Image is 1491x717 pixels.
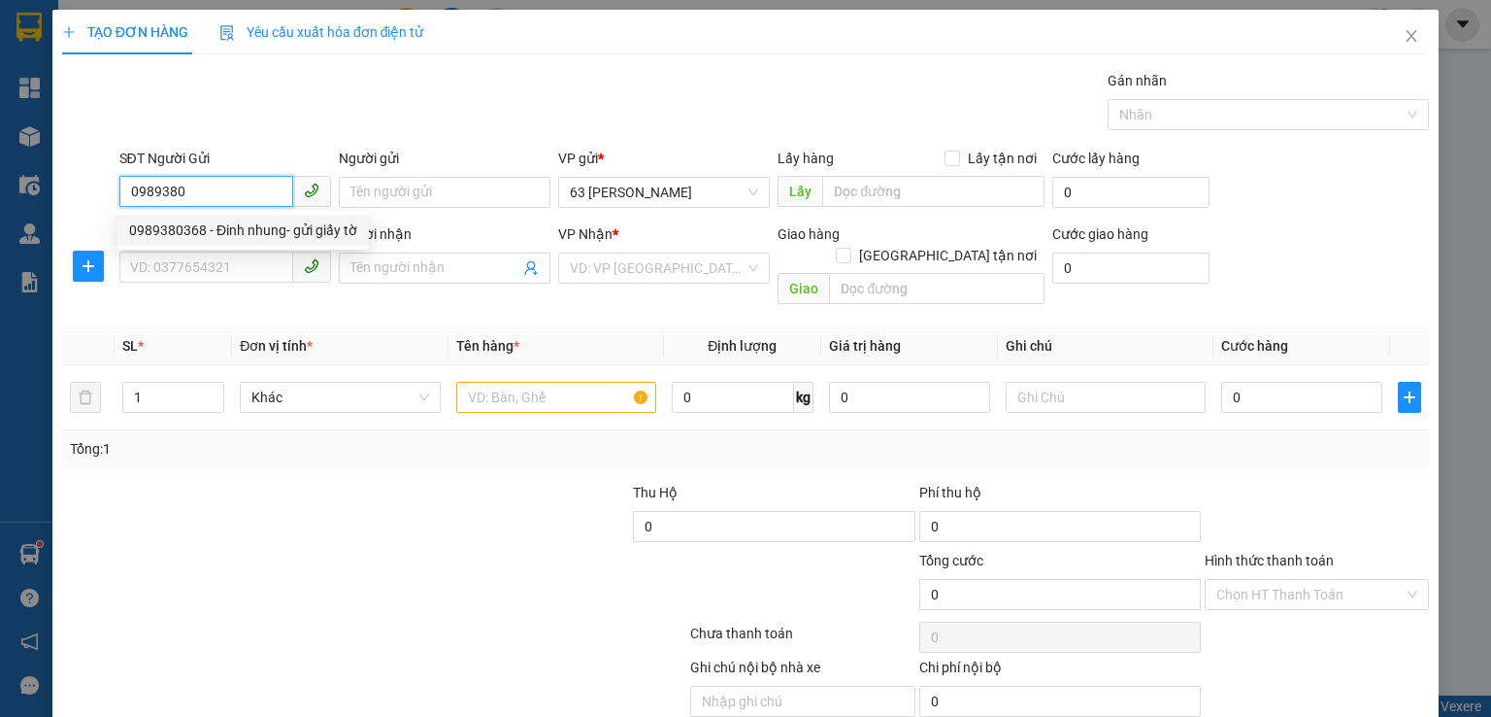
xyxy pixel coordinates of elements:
span: Khác [251,383,428,412]
span: Giá trị hàng [829,338,901,354]
input: Dọc đường [822,176,1044,207]
label: Cước giao hàng [1052,226,1148,242]
input: Nhập ghi chú [690,686,914,717]
span: Lấy hàng [778,151,834,166]
div: Người gửi [339,148,550,169]
div: Người nhận [339,223,550,245]
span: plus [1399,390,1420,405]
label: Gán nhãn [1108,73,1167,88]
input: 0 [829,382,990,413]
span: Cước hàng [1221,338,1288,354]
span: Chuyển phát nhanh: [GEOGRAPHIC_DATA] - [GEOGRAPHIC_DATA] [13,84,181,153]
span: kg [794,382,813,413]
span: plus [62,25,76,39]
input: Cước lấy hàng [1052,177,1209,208]
span: Thu Hộ [633,485,678,500]
div: Chưa thanh toán [688,623,916,657]
div: VP gửi [558,148,770,169]
span: Lấy [778,176,822,207]
input: Ghi Chú [1006,382,1206,413]
button: plus [1398,382,1421,413]
img: logo [7,69,11,168]
span: Giao [778,273,829,304]
span: Yêu cầu xuất hóa đơn điện tử [219,24,424,40]
span: Định lượng [708,338,777,354]
span: plus [74,258,103,274]
div: SĐT Người Gửi [119,148,331,169]
div: Ghi chú nội bộ nhà xe [690,657,914,686]
strong: CÔNG TY TNHH DỊCH VỤ DU LỊCH THỜI ĐẠI [17,16,175,79]
span: VP Nhận [558,226,613,242]
span: phone [304,258,319,274]
div: Phí thu hộ [919,482,1201,511]
button: plus [73,251,104,282]
span: 63 Trần Quang Tặng [570,178,758,207]
input: Cước giao hàng [1052,253,1209,284]
span: 63TQT1310250078 [182,130,329,151]
button: Close [1384,10,1439,64]
span: user-add [523,260,539,276]
div: Chi phí nội bộ [919,657,1201,686]
img: icon [219,25,235,41]
th: Ghi chú [998,327,1213,365]
div: Tổng: 1 [70,438,577,460]
span: Đơn vị tính [240,338,313,354]
span: [GEOGRAPHIC_DATA] tận nơi [851,245,1044,266]
label: Hình thức thanh toán [1205,553,1334,568]
span: phone [304,183,319,198]
label: Cước lấy hàng [1052,151,1140,166]
span: SL [122,338,138,354]
div: 0989380368 - Đinh nhung- gửi giấy tờ [117,215,369,246]
span: Tổng cước [919,553,983,568]
button: delete [70,382,101,413]
span: Lấy tận nơi [960,148,1044,169]
span: TẠO ĐƠN HÀNG [62,24,188,40]
div: 0989380368 - Đinh nhung- gửi giấy tờ [129,220,357,241]
span: Giao hàng [778,226,840,242]
span: close [1404,28,1419,44]
span: Tên hàng [456,338,519,354]
input: Dọc đường [829,273,1044,304]
input: VD: Bàn, Ghế [456,382,656,413]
